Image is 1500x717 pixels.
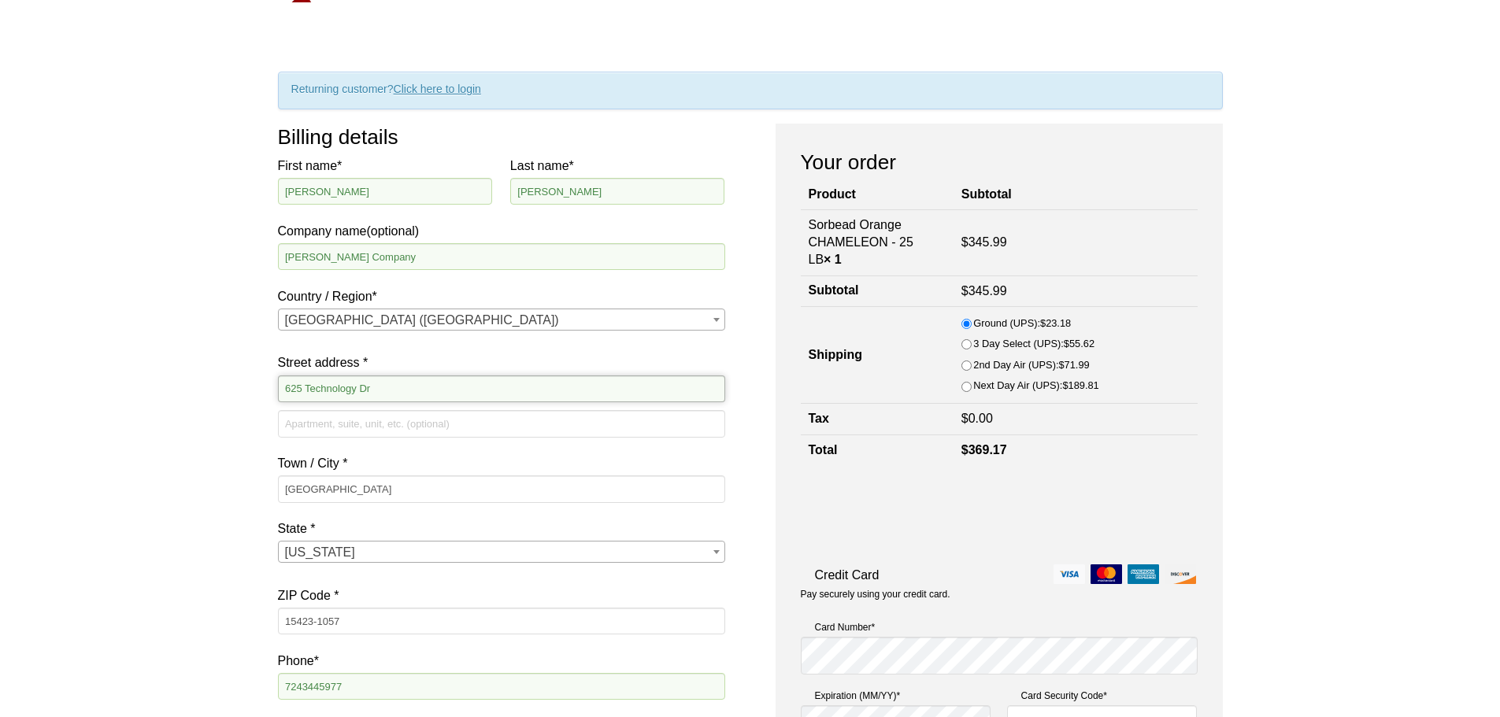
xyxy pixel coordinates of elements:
[961,235,1007,249] bdi: 345.99
[801,482,1040,543] iframe: reCAPTCHA
[801,404,954,434] th: Tax
[278,650,725,671] label: Phone
[278,155,493,176] label: First name
[801,434,954,465] th: Total
[278,352,725,373] label: Street address
[278,72,1223,109] div: Returning customer?
[954,180,1198,209] th: Subtotal
[801,619,1198,635] label: Card Number
[801,588,1198,601] p: Pay securely using your credit card.
[394,83,481,95] a: Click here to login
[1058,359,1089,371] bdi: 71.99
[278,309,725,331] span: Country / Region
[801,275,954,306] th: Subtotal
[1040,317,1071,329] bdi: 23.18
[1165,564,1196,584] img: discover
[973,357,1089,374] label: 2nd Day Air (UPS):
[1128,564,1159,584] img: amex
[801,209,954,275] td: Sorbead Orange CHAMELEON - 25 LB
[278,155,725,242] label: Company name
[278,124,725,150] h3: Billing details
[278,453,725,474] label: Town / City
[961,412,993,425] bdi: 0.00
[973,335,1094,353] label: 3 Day Select (UPS):
[278,286,725,307] label: Country / Region
[1058,359,1064,371] span: $
[1054,564,1085,584] img: visa
[961,443,969,456] span: $
[1064,338,1069,349] span: $
[973,315,1071,332] label: Ground (UPS):
[961,412,969,425] span: $
[1040,317,1046,329] span: $
[801,688,991,704] label: Expiration (MM/YY)
[801,180,954,209] th: Product
[801,564,1198,586] label: Credit Card
[801,307,954,404] th: Shipping
[1062,379,1068,391] span: $
[279,541,724,564] span: Pennsylvania
[1062,379,1098,391] bdi: 189.81
[278,518,725,539] label: State
[961,284,969,298] span: $
[279,309,724,331] span: United States (US)
[278,585,725,606] label: ZIP Code
[510,155,725,176] label: Last name
[278,410,725,437] input: Apartment, suite, unit, etc. (optional)
[961,443,1007,456] bdi: 369.17
[278,541,725,563] span: State
[961,235,969,249] span: $
[1091,564,1122,584] img: mastercard
[1064,338,1094,349] bdi: 55.62
[278,375,725,402] input: House number and street name
[961,284,1007,298] bdi: 345.99
[973,377,1098,394] label: Next Day Air (UPS):
[801,149,1198,176] h3: Your order
[366,224,419,238] span: (optional)
[1007,688,1198,704] label: Card Security Code
[824,253,842,266] strong: × 1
